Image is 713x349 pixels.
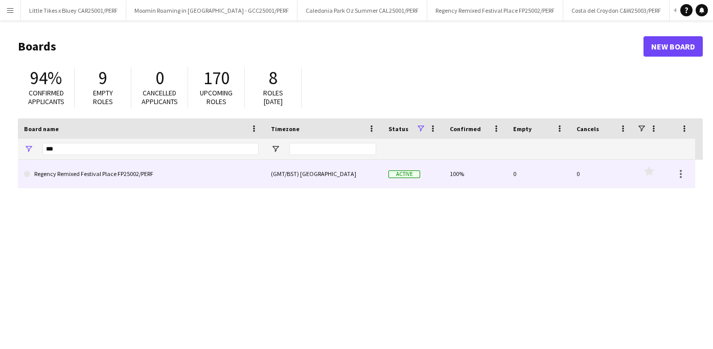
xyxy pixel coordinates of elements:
span: 94% [30,67,62,89]
span: Roles [DATE] [263,88,283,106]
button: Moomin Roaming in [GEOGRAPHIC_DATA] - GCC25001/PERF [126,1,297,20]
a: Regency Remixed Festival Place FP25002/PERF [24,160,259,188]
span: 170 [203,67,229,89]
span: Timezone [271,125,300,133]
button: Little Tikes x Bluey CAR25001/PERF [21,1,126,20]
button: Regency Remixed Festival Place FP25002/PERF [427,1,563,20]
span: Status [388,125,408,133]
a: New Board [643,36,703,57]
div: (GMT/BST) [GEOGRAPHIC_DATA] [265,160,382,188]
h1: Boards [18,39,643,54]
button: Open Filter Menu [24,144,33,154]
div: 0 [507,160,570,188]
div: 0 [570,160,634,188]
span: Cancels [577,125,599,133]
input: Board name Filter Input [42,143,259,155]
div: 100% [444,160,507,188]
span: Board name [24,125,59,133]
button: Costa del Croydon C&W25003/PERF [563,1,670,20]
span: Cancelled applicants [142,88,178,106]
button: Open Filter Menu [271,144,280,154]
button: Caledonia Park Oz Summer CAL25001/PERF [297,1,427,20]
span: Empty [513,125,532,133]
span: Confirmed applicants [28,88,64,106]
span: Active [388,170,420,178]
span: 8 [269,67,278,89]
span: Empty roles [93,88,113,106]
input: Timezone Filter Input [289,143,376,155]
span: 9 [99,67,107,89]
span: Confirmed [450,125,481,133]
span: 0 [155,67,164,89]
span: Upcoming roles [200,88,233,106]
